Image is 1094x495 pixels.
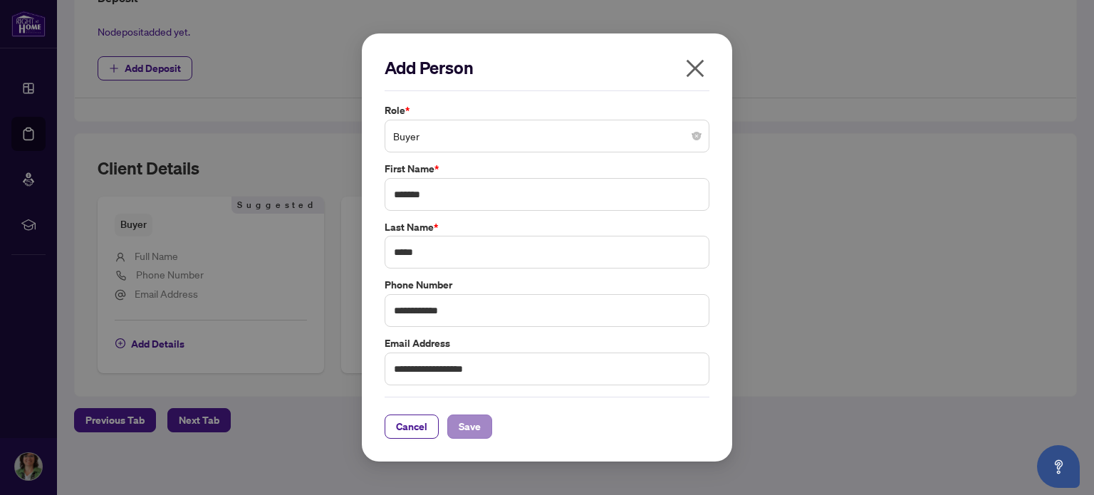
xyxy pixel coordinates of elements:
[393,123,701,150] span: Buyer
[385,219,709,235] label: Last Name
[1037,445,1080,488] button: Open asap
[385,277,709,293] label: Phone Number
[385,103,709,118] label: Role
[396,415,427,438] span: Cancel
[385,335,709,351] label: Email Address
[447,415,492,439] button: Save
[692,132,701,140] span: close-circle
[385,415,439,439] button: Cancel
[459,415,481,438] span: Save
[385,161,709,177] label: First Name
[684,57,707,80] span: close
[385,56,709,79] h2: Add Person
